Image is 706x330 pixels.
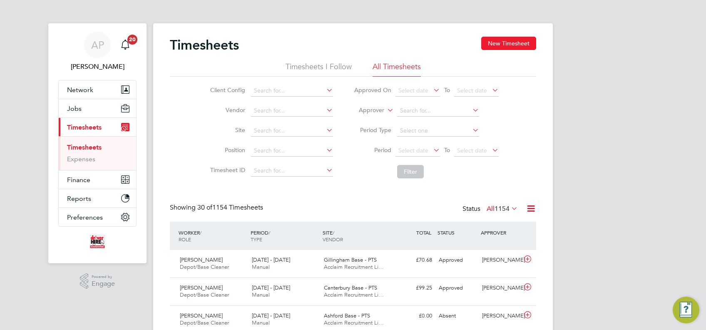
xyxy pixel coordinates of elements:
[397,105,479,117] input: Search for...
[208,86,245,94] label: Client Config
[268,229,270,236] span: /
[249,225,321,247] div: PERIOD
[321,225,393,247] div: SITE
[373,62,421,77] li: All Timesheets
[59,136,136,170] div: Timesheets
[59,208,136,226] button: Preferences
[252,263,270,270] span: Manual
[435,281,479,295] div: Approved
[197,203,263,212] span: 1154 Timesheets
[67,143,102,151] a: Timesheets
[435,225,479,240] div: STATUS
[286,62,352,77] li: Timesheets I Follow
[354,86,391,94] label: Approved On
[495,205,510,213] span: 1154
[673,297,699,323] button: Engage Resource Center
[324,319,384,326] span: Acclaim Recruitment Li…
[333,229,334,236] span: /
[251,145,333,157] input: Search for...
[251,105,333,117] input: Search for...
[251,85,333,97] input: Search for...
[442,145,452,155] span: To
[67,213,103,221] span: Preferences
[392,253,435,267] div: £70.68
[398,147,428,154] span: Select date
[457,87,487,94] span: Select date
[59,170,136,189] button: Finance
[324,284,377,291] span: Canterbury Base - PTS
[208,146,245,154] label: Position
[354,146,391,154] label: Period
[92,280,115,287] span: Engage
[67,155,95,163] a: Expenses
[324,256,377,263] span: Gillingham Base - PTS
[58,235,137,248] a: Go to home page
[180,284,223,291] span: [PERSON_NAME]
[397,165,424,178] button: Filter
[180,291,229,298] span: Depot/Base Cleaner
[59,189,136,207] button: Reports
[67,105,82,112] span: Jobs
[59,99,136,117] button: Jobs
[397,125,479,137] input: Select one
[48,23,147,263] nav: Main navigation
[457,147,487,154] span: Select date
[208,166,245,174] label: Timesheet ID
[197,203,212,212] span: 30 of
[67,123,102,131] span: Timesheets
[176,225,249,247] div: WORKER
[479,309,522,323] div: [PERSON_NAME]
[435,253,479,267] div: Approved
[416,229,431,236] span: TOTAL
[208,106,245,114] label: Vendor
[479,253,522,267] div: [PERSON_NAME]
[347,106,384,115] label: Approver
[251,125,333,137] input: Search for...
[127,35,137,45] span: 20
[479,225,522,240] div: APPROVER
[59,118,136,136] button: Timesheets
[200,229,201,236] span: /
[479,281,522,295] div: [PERSON_NAME]
[324,312,370,319] span: Ashford Base - PTS
[252,284,290,291] span: [DATE] - [DATE]
[67,176,90,184] span: Finance
[392,281,435,295] div: £99.25
[67,86,93,94] span: Network
[208,126,245,134] label: Site
[180,312,223,319] span: [PERSON_NAME]
[179,236,191,242] span: ROLE
[170,37,239,53] h2: Timesheets
[323,236,343,242] span: VENDOR
[251,165,333,177] input: Search for...
[398,87,428,94] span: Select date
[59,80,136,99] button: Network
[442,85,452,95] span: To
[392,309,435,323] div: £0.00
[354,126,391,134] label: Period Type
[252,291,270,298] span: Manual
[252,312,290,319] span: [DATE] - [DATE]
[487,205,518,213] label: All
[67,195,91,202] span: Reports
[58,62,137,72] span: Andrew Padgett
[92,273,115,280] span: Powered by
[180,263,229,270] span: Depot/Base Cleaner
[481,37,536,50] button: New Timesheet
[58,32,137,72] a: AP[PERSON_NAME]
[252,319,270,326] span: Manual
[170,203,265,212] div: Showing
[80,273,115,289] a: Powered byEngage
[435,309,479,323] div: Absent
[117,32,134,58] a: 20
[252,256,290,263] span: [DATE] - [DATE]
[180,256,223,263] span: [PERSON_NAME]
[324,263,384,270] span: Acclaim Recruitment Li…
[324,291,384,298] span: Acclaim Recruitment Li…
[90,235,105,248] img: acclaim-logo-retina.png
[251,236,262,242] span: TYPE
[180,319,229,326] span: Depot/Base Cleaner
[462,203,520,215] div: Status
[91,40,104,50] span: AP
